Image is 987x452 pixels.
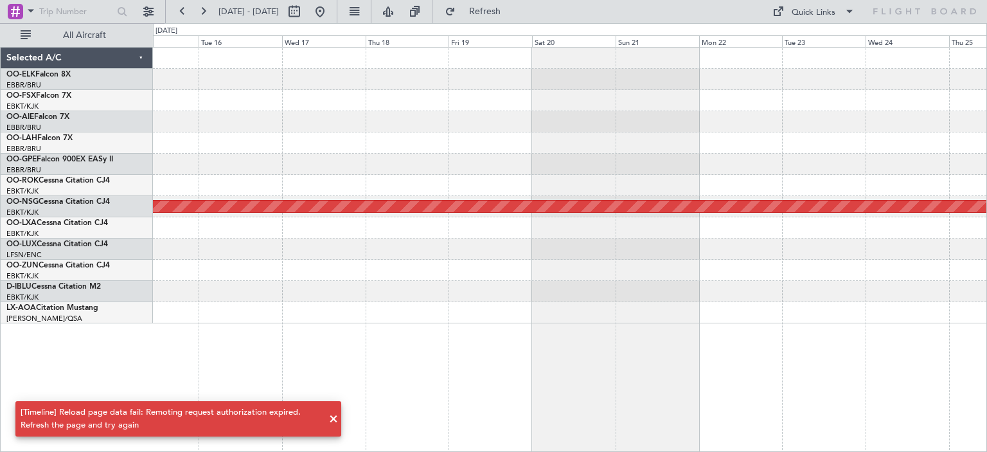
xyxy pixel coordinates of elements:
[6,80,41,90] a: EBBR/BRU
[6,134,73,142] a: OO-LAHFalcon 7X
[866,35,949,47] div: Wed 24
[39,2,113,21] input: Trip Number
[6,71,71,78] a: OO-ELKFalcon 8X
[458,7,512,16] span: Refresh
[6,250,42,260] a: LFSN/ENC
[6,144,41,154] a: EBBR/BRU
[21,406,322,431] div: [Timeline] Reload page data fail: Remoting request authorization expired. Refresh the page and tr...
[699,35,783,47] div: Mon 22
[532,35,616,47] div: Sat 20
[6,240,108,248] a: OO-LUXCessna Citation CJ4
[282,35,366,47] div: Wed 17
[6,165,41,175] a: EBBR/BRU
[616,35,699,47] div: Sun 21
[6,219,108,227] a: OO-LXACessna Citation CJ4
[6,177,39,185] span: OO-ROK
[6,134,37,142] span: OO-LAH
[766,1,861,22] button: Quick Links
[115,35,199,47] div: Mon 15
[6,177,110,185] a: OO-ROKCessna Citation CJ4
[6,293,39,302] a: EBKT/KJK
[6,208,39,217] a: EBKT/KJK
[199,35,282,47] div: Tue 16
[6,156,37,163] span: OO-GPE
[6,92,36,100] span: OO-FSX
[14,25,139,46] button: All Aircraft
[6,219,37,227] span: OO-LXA
[6,229,39,239] a: EBKT/KJK
[6,71,35,78] span: OO-ELK
[6,283,101,291] a: D-IBLUCessna Citation M2
[439,1,516,22] button: Refresh
[6,262,110,269] a: OO-ZUNCessna Citation CJ4
[6,156,113,163] a: OO-GPEFalcon 900EX EASy II
[6,113,69,121] a: OO-AIEFalcon 7X
[6,240,37,248] span: OO-LUX
[6,113,34,121] span: OO-AIE
[33,31,136,40] span: All Aircraft
[6,262,39,269] span: OO-ZUN
[6,198,39,206] span: OO-NSG
[6,186,39,196] a: EBKT/KJK
[218,6,279,17] span: [DATE] - [DATE]
[6,123,41,132] a: EBBR/BRU
[156,26,177,37] div: [DATE]
[6,314,82,323] a: [PERSON_NAME]/QSA
[6,304,36,312] span: LX-AOA
[782,35,866,47] div: Tue 23
[6,271,39,281] a: EBKT/KJK
[366,35,449,47] div: Thu 18
[6,283,31,291] span: D-IBLU
[6,92,71,100] a: OO-FSXFalcon 7X
[6,304,98,312] a: LX-AOACitation Mustang
[792,6,835,19] div: Quick Links
[449,35,532,47] div: Fri 19
[6,198,110,206] a: OO-NSGCessna Citation CJ4
[6,102,39,111] a: EBKT/KJK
